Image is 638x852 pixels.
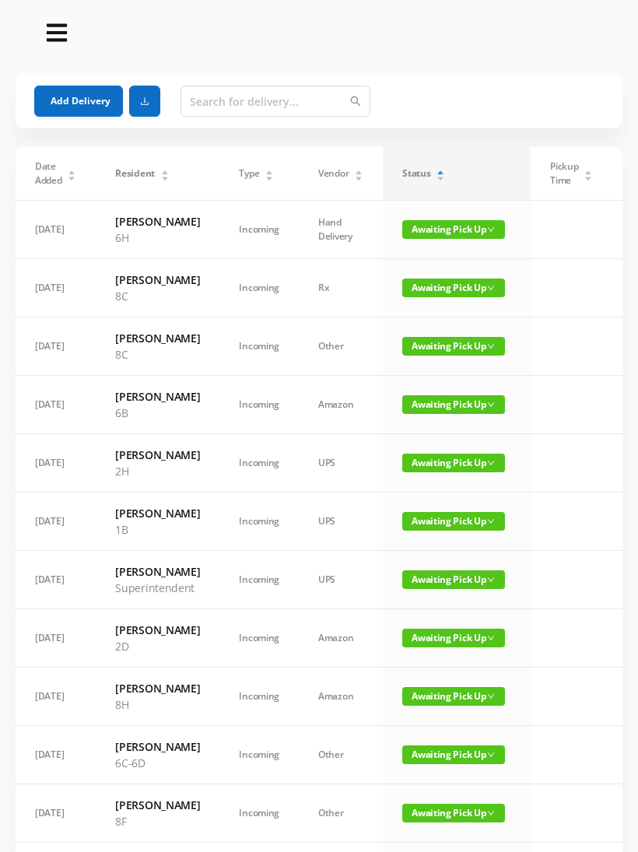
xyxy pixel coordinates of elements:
[299,551,383,609] td: UPS
[487,692,495,700] i: icon: down
[115,638,200,654] p: 2D
[115,272,200,288] h6: [PERSON_NAME]
[160,168,170,177] div: Sort
[402,395,505,414] span: Awaiting Pick Up
[115,167,155,181] span: Resident
[487,284,495,292] i: icon: down
[115,813,200,829] p: 8F
[219,434,299,493] td: Incoming
[67,168,76,177] div: Sort
[115,388,200,405] h6: [PERSON_NAME]
[299,434,383,493] td: UPS
[115,521,200,538] p: 1B
[219,668,299,726] td: Incoming
[115,696,200,713] p: 8H
[402,279,505,297] span: Awaiting Pick Up
[219,609,299,668] td: Incoming
[402,454,505,472] span: Awaiting Pick Up
[16,726,96,784] td: [DATE]
[115,346,200,363] p: 8C
[219,259,299,317] td: Incoming
[16,668,96,726] td: [DATE]
[487,401,495,408] i: icon: down
[16,609,96,668] td: [DATE]
[68,174,76,179] i: icon: caret-down
[16,259,96,317] td: [DATE]
[115,563,200,580] h6: [PERSON_NAME]
[350,96,361,107] i: icon: search
[16,493,96,551] td: [DATE]
[115,213,200,230] h6: [PERSON_NAME]
[16,201,96,259] td: [DATE]
[219,551,299,609] td: Incoming
[487,517,495,525] i: icon: down
[34,86,123,117] button: Add Delivery
[550,160,578,188] span: Pickup Time
[115,738,200,755] h6: [PERSON_NAME]
[219,726,299,784] td: Incoming
[436,168,445,177] div: Sort
[299,201,383,259] td: Hand Delivery
[355,174,363,179] i: icon: caret-down
[299,784,383,843] td: Other
[219,493,299,551] td: Incoming
[299,726,383,784] td: Other
[16,376,96,434] td: [DATE]
[402,629,505,647] span: Awaiting Pick Up
[115,505,200,521] h6: [PERSON_NAME]
[487,634,495,642] i: icon: down
[584,168,593,177] div: Sort
[299,609,383,668] td: Amazon
[68,168,76,173] i: icon: caret-up
[115,755,200,771] p: 6C-6D
[115,463,200,479] p: 2H
[16,317,96,376] td: [DATE]
[402,687,505,706] span: Awaiting Pick Up
[299,493,383,551] td: UPS
[115,447,200,463] h6: [PERSON_NAME]
[299,259,383,317] td: Rx
[239,167,259,181] span: Type
[402,512,505,531] span: Awaiting Pick Up
[219,784,299,843] td: Incoming
[487,226,495,233] i: icon: down
[16,551,96,609] td: [DATE]
[487,751,495,759] i: icon: down
[16,434,96,493] td: [DATE]
[436,168,445,173] i: icon: caret-up
[160,174,169,179] i: icon: caret-down
[35,160,62,188] span: Date Added
[487,809,495,817] i: icon: down
[115,580,200,596] p: Superintendent
[318,167,349,181] span: Vendor
[402,745,505,764] span: Awaiting Pick Up
[265,174,274,179] i: icon: caret-down
[115,797,200,813] h6: [PERSON_NAME]
[265,168,274,177] div: Sort
[402,337,505,356] span: Awaiting Pick Up
[115,330,200,346] h6: [PERSON_NAME]
[219,376,299,434] td: Incoming
[402,167,430,181] span: Status
[354,168,363,177] div: Sort
[265,168,274,173] i: icon: caret-up
[584,174,593,179] i: icon: caret-down
[584,168,593,173] i: icon: caret-up
[299,376,383,434] td: Amazon
[299,317,383,376] td: Other
[129,86,160,117] button: icon: download
[436,174,445,179] i: icon: caret-down
[115,230,200,246] p: 6H
[487,342,495,350] i: icon: down
[115,405,200,421] p: 6B
[402,220,505,239] span: Awaiting Pick Up
[219,317,299,376] td: Incoming
[115,288,200,304] p: 8C
[355,168,363,173] i: icon: caret-up
[402,804,505,822] span: Awaiting Pick Up
[487,459,495,467] i: icon: down
[160,168,169,173] i: icon: caret-up
[16,784,96,843] td: [DATE]
[219,201,299,259] td: Incoming
[181,86,370,117] input: Search for delivery...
